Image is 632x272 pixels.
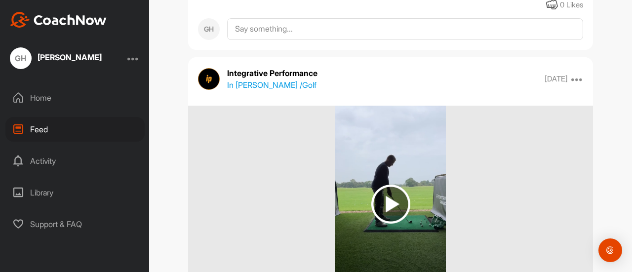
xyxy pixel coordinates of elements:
[227,79,316,91] p: In [PERSON_NAME] / Golf
[598,238,622,262] div: Open Intercom Messenger
[545,74,568,84] p: [DATE]
[5,212,145,236] div: Support & FAQ
[5,117,145,142] div: Feed
[198,18,220,40] div: GH
[371,185,410,224] img: play
[5,85,145,110] div: Home
[10,47,32,69] div: GH
[10,12,107,28] img: CoachNow
[38,53,102,61] div: [PERSON_NAME]
[5,180,145,205] div: Library
[5,149,145,173] div: Activity
[227,67,317,79] p: Integrative Performance
[198,68,220,90] img: avatar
